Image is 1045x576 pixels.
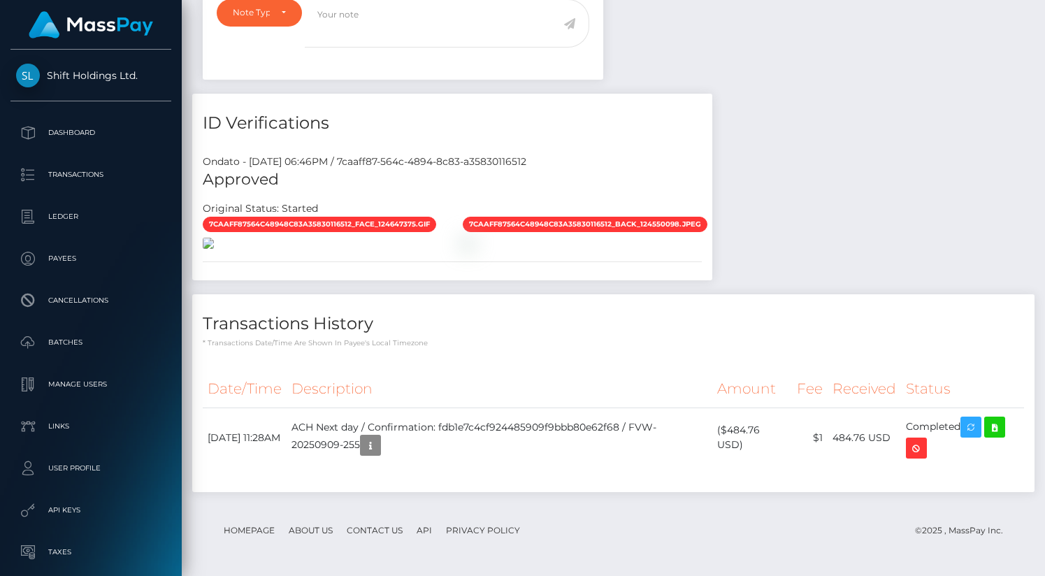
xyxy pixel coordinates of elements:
[10,241,171,276] a: Payees
[901,408,1024,468] td: Completed
[440,519,526,541] a: Privacy Policy
[792,370,828,408] th: Fee
[16,206,166,227] p: Ledger
[792,408,828,468] td: $1
[29,11,153,38] img: MassPay Logo
[10,199,171,234] a: Ledger
[203,312,1024,336] h4: Transactions History
[16,374,166,395] p: Manage Users
[901,370,1024,408] th: Status
[16,122,166,143] p: Dashboard
[10,493,171,528] a: API Keys
[218,519,280,541] a: Homepage
[341,519,408,541] a: Contact Us
[16,290,166,311] p: Cancellations
[463,217,707,232] span: 7caaff87564c48948c83a35830116512_back_124550098.jpeg
[16,542,166,563] p: Taxes
[16,416,166,437] p: Links
[203,238,214,249] img: 7caaff87-564c-4894-8c83-a35830116512f958a048-34de-47b4-ad00-25c5d00d2141
[10,115,171,150] a: Dashboard
[10,535,171,570] a: Taxes
[233,7,270,18] div: Note Type
[10,367,171,402] a: Manage Users
[10,451,171,486] a: User Profile
[203,370,287,408] th: Date/Time
[287,408,712,468] td: ACH Next day / Confirmation: fdb1e7c4cf924485909f9bbb80e62f68 / FVW-20250909-255
[712,408,791,468] td: ($484.76 USD)
[16,164,166,185] p: Transactions
[10,409,171,444] a: Links
[203,202,318,215] h7: Original Status: Started
[16,248,166,269] p: Payees
[16,500,166,521] p: API Keys
[10,157,171,192] a: Transactions
[192,154,712,169] div: Ondato - [DATE] 06:46PM / 7caaff87-564c-4894-8c83-a35830116512
[203,338,1024,348] p: * Transactions date/time are shown in payee's local timezone
[287,370,712,408] th: Description
[16,458,166,479] p: User Profile
[828,370,901,408] th: Received
[10,283,171,318] a: Cancellations
[712,370,791,408] th: Amount
[10,69,171,82] span: Shift Holdings Ltd.
[283,519,338,541] a: About Us
[411,519,438,541] a: API
[10,325,171,360] a: Batches
[828,408,901,468] td: 484.76 USD
[203,408,287,468] td: [DATE] 11:28AM
[203,111,702,136] h4: ID Verifications
[915,523,1014,538] div: © 2025 , MassPay Inc.
[203,217,436,232] span: 7caaff87564c48948c83a35830116512_face_124647375.gif
[16,64,40,87] img: Shift Holdings Ltd.
[16,332,166,353] p: Batches
[463,238,474,249] img: 7caaff87-564c-4894-8c83-a358301165124870e8ef-bcb7-46bd-99c5-a2631575eed0
[203,169,702,191] h5: Approved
